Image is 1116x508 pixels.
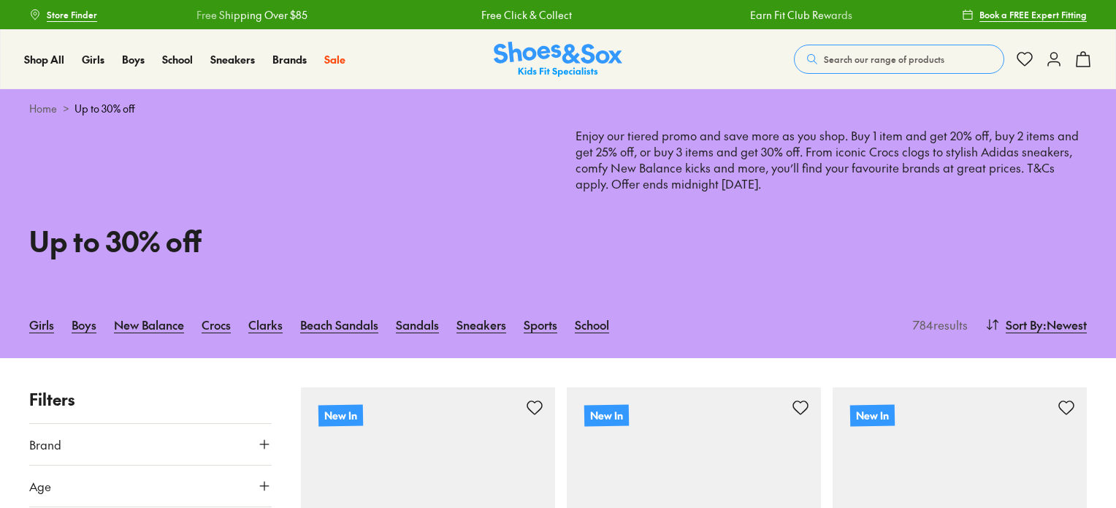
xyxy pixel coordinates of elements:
[824,53,944,66] span: Search our range of products
[114,308,184,341] a: New Balance
[122,52,145,67] a: Boys
[524,308,557,341] a: Sports
[1006,316,1043,333] span: Sort By
[82,52,104,67] a: Girls
[210,52,255,67] span: Sneakers
[248,308,283,341] a: Clarks
[47,8,97,21] span: Store Finder
[272,52,307,67] span: Brands
[202,308,231,341] a: Crocs
[985,308,1087,341] button: Sort By:Newest
[324,52,345,67] span: Sale
[584,405,629,427] p: New In
[272,52,307,67] a: Brands
[29,1,97,28] a: Store Finder
[72,308,96,341] a: Boys
[162,52,193,67] span: School
[456,308,506,341] a: Sneakers
[29,424,272,465] button: Brand
[24,52,64,67] a: Shop All
[907,316,968,333] p: 784 results
[794,45,1004,74] button: Search our range of products
[575,308,609,341] a: School
[494,42,622,77] a: Shoes & Sox
[979,8,1087,21] span: Book a FREE Expert Fitting
[122,52,145,67] span: Boys
[494,42,622,77] img: SNS_Logo_Responsive.svg
[188,7,299,23] a: Free Shipping Over $85
[29,466,272,507] button: Age
[300,308,378,341] a: Beach Sandals
[29,101,57,116] a: Home
[741,7,844,23] a: Earn Fit Club Rewards
[162,52,193,67] a: School
[29,101,1087,116] div: >
[74,101,135,116] span: Up to 30% off
[1043,316,1087,333] span: : Newest
[82,52,104,67] span: Girls
[29,436,61,453] span: Brand
[210,52,255,67] a: Sneakers
[850,405,895,427] p: New In
[24,52,64,67] span: Shop All
[29,220,540,262] h1: Up to 30% off
[29,387,272,412] p: Filters
[29,477,51,495] span: Age
[29,308,54,341] a: Girls
[576,128,1087,256] p: Enjoy our tiered promo and save more as you shop. Buy 1 item and get 20% off, buy 2 items and get...
[473,7,563,23] a: Free Click & Collect
[324,52,345,67] a: Sale
[396,308,439,341] a: Sandals
[962,1,1087,28] a: Book a FREE Expert Fitting
[318,405,363,427] p: New In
